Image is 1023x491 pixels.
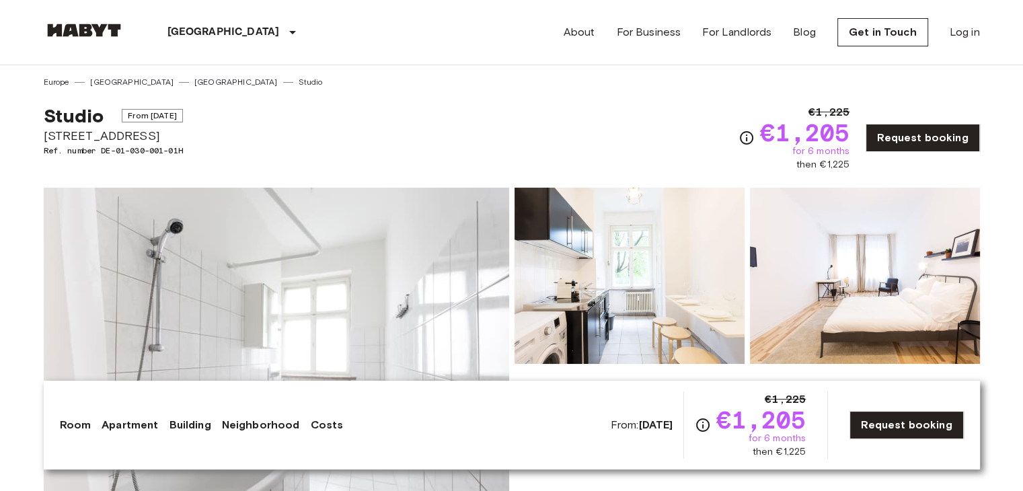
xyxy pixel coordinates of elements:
a: Request booking [849,411,963,439]
span: Ref. number DE-01-030-001-01H [44,145,183,157]
a: Get in Touch [837,18,928,46]
span: for 6 months [748,432,806,445]
span: From: [611,418,673,432]
a: Building [169,417,211,433]
img: Habyt [44,24,124,37]
img: Picture of unit DE-01-030-001-01H [750,188,980,364]
a: Studio [299,76,323,88]
a: Apartment [102,417,158,433]
a: For Landlords [702,24,771,40]
a: For Business [616,24,681,40]
img: Picture of unit DE-01-030-001-01H [515,188,745,364]
a: Log in [950,24,980,40]
svg: Check cost overview for full price breakdown. Please note that discounts apply to new joiners onl... [738,130,755,146]
span: then €1,225 [753,445,806,459]
a: Costs [310,417,343,433]
span: From [DATE] [122,109,183,122]
p: [GEOGRAPHIC_DATA] [167,24,280,40]
span: then €1,225 [796,158,850,172]
a: [GEOGRAPHIC_DATA] [90,76,174,88]
span: €1,205 [716,408,806,432]
a: Europe [44,76,70,88]
a: Neighborhood [222,417,300,433]
a: About [564,24,595,40]
span: Studio [44,104,104,127]
span: €1,225 [808,104,849,120]
svg: Check cost overview for full price breakdown. Please note that discounts apply to new joiners onl... [695,417,711,433]
span: for 6 months [792,145,849,158]
b: [DATE] [638,418,673,431]
a: Blog [793,24,816,40]
span: €1,225 [765,391,806,408]
span: [STREET_ADDRESS] [44,127,183,145]
a: Room [60,417,91,433]
span: €1,205 [760,120,849,145]
a: [GEOGRAPHIC_DATA] [194,76,278,88]
a: Request booking [866,124,979,152]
